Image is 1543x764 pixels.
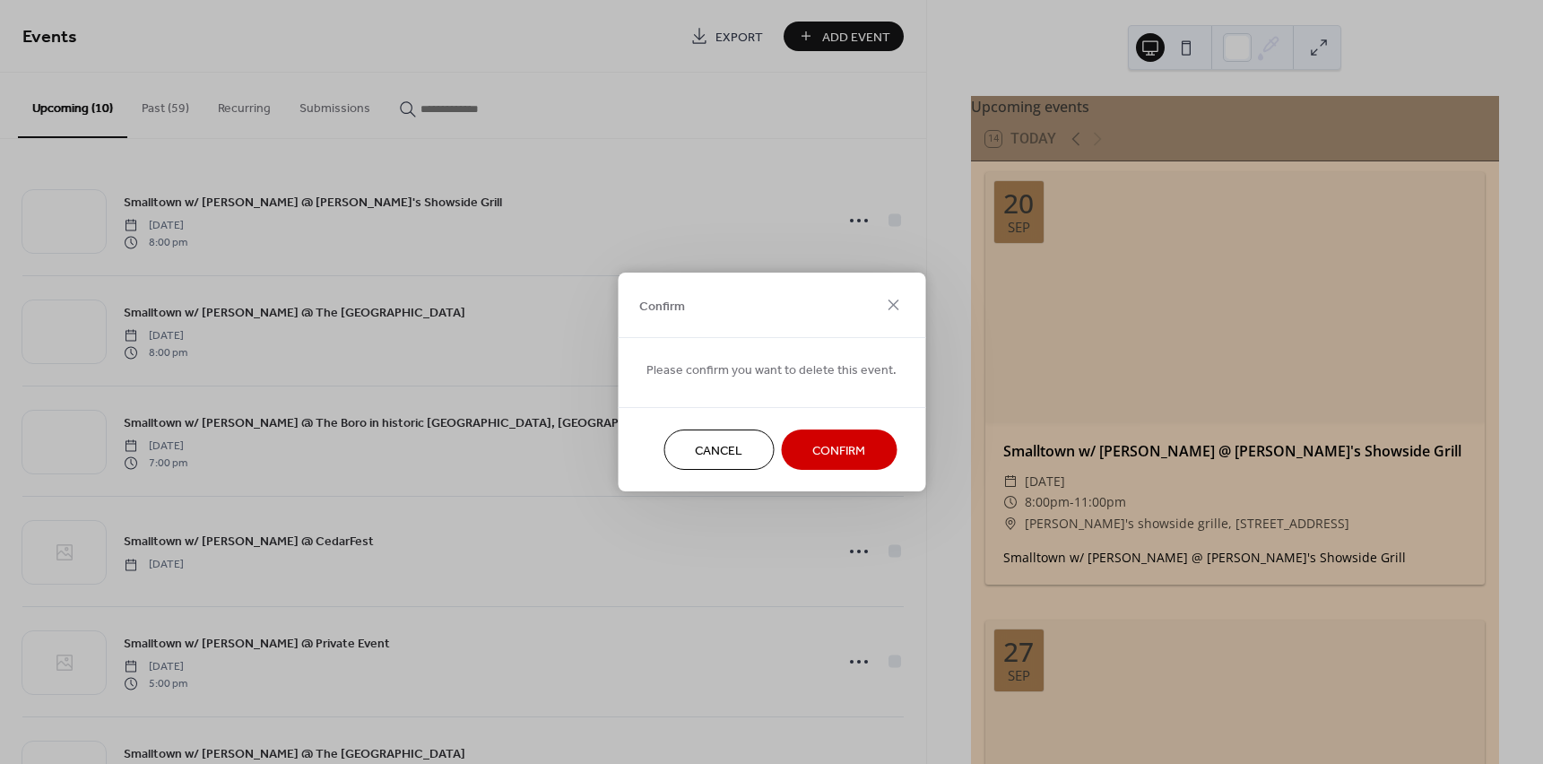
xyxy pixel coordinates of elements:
[646,361,897,380] span: Please confirm you want to delete this event.
[781,430,897,470] button: Confirm
[663,430,774,470] button: Cancel
[812,442,865,461] span: Confirm
[695,442,742,461] span: Cancel
[639,297,685,316] span: Confirm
